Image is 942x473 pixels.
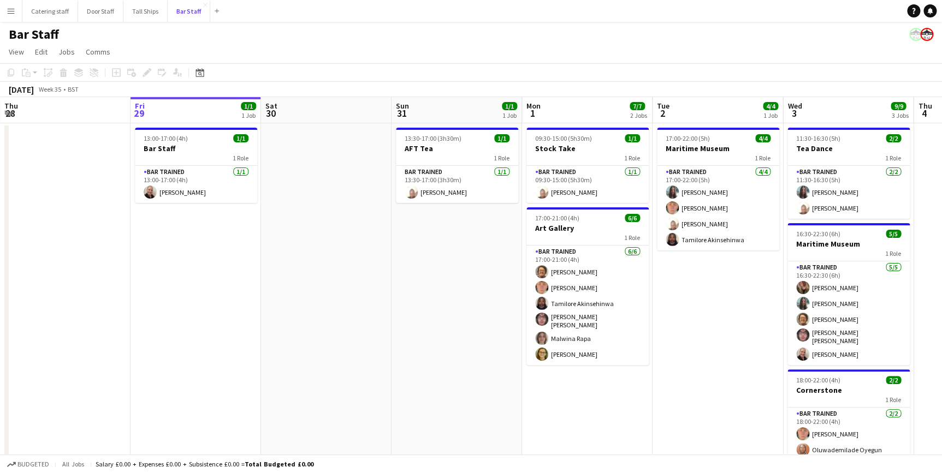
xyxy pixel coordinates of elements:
[885,249,901,258] span: 1 Role
[526,246,649,365] app-card-role: Bar trained6/617:00-21:00 (4h)[PERSON_NAME][PERSON_NAME]Tamilore Akinsehinwa[PERSON_NAME] [PERSON...
[787,239,910,249] h3: Maritime Museum
[31,45,52,59] a: Edit
[35,47,48,57] span: Edit
[909,28,922,41] app-user-avatar: Beach Ballroom
[787,223,910,365] app-job-card: 16:30-22:30 (6h)5/5Maritime Museum1 RoleBar trained5/516:30-22:30 (6h)[PERSON_NAME][PERSON_NAME][...
[265,101,277,111] span: Sat
[886,230,901,238] span: 5/5
[9,84,34,95] div: [DATE]
[763,102,778,110] span: 4/4
[4,101,18,111] span: Thu
[54,45,79,59] a: Jobs
[885,396,901,404] span: 1 Role
[396,166,518,203] app-card-role: Bar trained1/113:30-17:00 (3h30m)[PERSON_NAME]
[494,134,509,142] span: 1/1
[666,134,710,142] span: 17:00-22:00 (5h)
[135,101,145,111] span: Fri
[657,128,779,250] app-job-card: 17:00-22:00 (5h)4/4Maritime Museum1 RoleBar trained4/417:00-22:00 (5h)[PERSON_NAME][PERSON_NAME][...
[245,460,313,468] span: Total Budgeted £0.00
[135,143,257,153] h3: Bar Staff
[17,460,49,468] span: Budgeted
[233,134,248,142] span: 1/1
[60,460,86,468] span: All jobs
[135,128,257,203] app-job-card: 13:00-17:00 (4h)1/1Bar Staff1 RoleBar trained1/113:00-17:00 (4h)[PERSON_NAME]
[78,1,123,22] button: Door Staff
[625,214,640,222] span: 6/6
[755,154,771,162] span: 1 Role
[135,166,257,203] app-card-role: Bar trained1/113:00-17:00 (4h)[PERSON_NAME]
[630,111,647,119] div: 2 Jobs
[526,101,541,111] span: Mon
[405,134,461,142] span: 13:30-17:00 (3h30m)
[787,101,802,111] span: Wed
[755,134,771,142] span: 4/4
[9,26,59,43] h1: Bar Staff
[787,261,910,365] app-card-role: Bar trained5/516:30-22:30 (6h)[PERSON_NAME][PERSON_NAME][PERSON_NAME][PERSON_NAME] [PERSON_NAME][...
[796,230,840,238] span: 16:30-22:30 (6h)
[233,154,248,162] span: 1 Role
[655,107,670,119] span: 2
[891,111,908,119] div: 3 Jobs
[885,154,901,162] span: 1 Role
[886,376,901,384] span: 2/2
[625,134,640,142] span: 1/1
[787,143,910,153] h3: Tea Dance
[526,166,649,203] app-card-role: Bar trained1/109:30-15:00 (5h30m)[PERSON_NAME]
[657,166,779,250] app-card-role: Bar trained4/417:00-22:00 (5h)[PERSON_NAME][PERSON_NAME][PERSON_NAME]Tamilore Akinsehinwa
[526,207,649,365] app-job-card: 17:00-21:00 (4h)6/6Art Gallery1 RoleBar trained6/617:00-21:00 (4h)[PERSON_NAME][PERSON_NAME]Tamil...
[526,143,649,153] h3: Stock Take
[657,143,779,153] h3: Maritime Museum
[786,107,802,119] span: 3
[36,85,63,93] span: Week 35
[763,111,778,119] div: 1 Job
[5,458,51,470] button: Budgeted
[920,28,933,41] app-user-avatar: Beach Ballroom
[502,102,517,110] span: 1/1
[526,128,649,203] app-job-card: 09:30-15:00 (5h30m)1/1Stock Take1 RoleBar trained1/109:30-15:00 (5h30m)[PERSON_NAME]
[787,369,910,460] app-job-card: 18:00-22:00 (4h)2/2Cornerstone1 RoleBar trained2/218:00-22:00 (4h)[PERSON_NAME]Oluwademilade Oyegun
[535,214,579,222] span: 17:00-21:00 (4h)
[796,134,840,142] span: 11:30-16:30 (5h)
[241,102,256,110] span: 1/1
[787,408,910,460] app-card-role: Bar trained2/218:00-22:00 (4h)[PERSON_NAME]Oluwademilade Oyegun
[886,134,901,142] span: 2/2
[4,45,28,59] a: View
[787,166,910,219] app-card-role: Bar trained2/211:30-16:30 (5h)[PERSON_NAME][PERSON_NAME]
[68,85,79,93] div: BST
[657,101,670,111] span: Tue
[535,134,592,142] span: 09:30-15:00 (5h30m)
[241,111,256,119] div: 1 Job
[133,107,145,119] span: 29
[58,47,75,57] span: Jobs
[81,45,115,59] a: Comms
[494,154,509,162] span: 1 Role
[916,107,932,119] span: 4
[123,1,168,22] button: Tall Ships
[918,101,932,111] span: Thu
[891,102,906,110] span: 9/9
[22,1,78,22] button: Catering staff
[624,154,640,162] span: 1 Role
[3,107,18,119] span: 28
[525,107,541,119] span: 1
[168,1,210,22] button: Bar Staff
[394,107,409,119] span: 31
[630,102,645,110] span: 7/7
[86,47,110,57] span: Comms
[396,101,409,111] span: Sun
[144,134,188,142] span: 13:00-17:00 (4h)
[396,143,518,153] h3: AFT Tea
[396,128,518,203] app-job-card: 13:30-17:00 (3h30m)1/1AFT Tea1 RoleBar trained1/113:30-17:00 (3h30m)[PERSON_NAME]
[624,233,640,242] span: 1 Role
[526,223,649,233] h3: Art Gallery
[502,111,517,119] div: 1 Job
[787,128,910,219] app-job-card: 11:30-16:30 (5h)2/2Tea Dance1 RoleBar trained2/211:30-16:30 (5h)[PERSON_NAME][PERSON_NAME]
[796,376,840,384] span: 18:00-22:00 (4h)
